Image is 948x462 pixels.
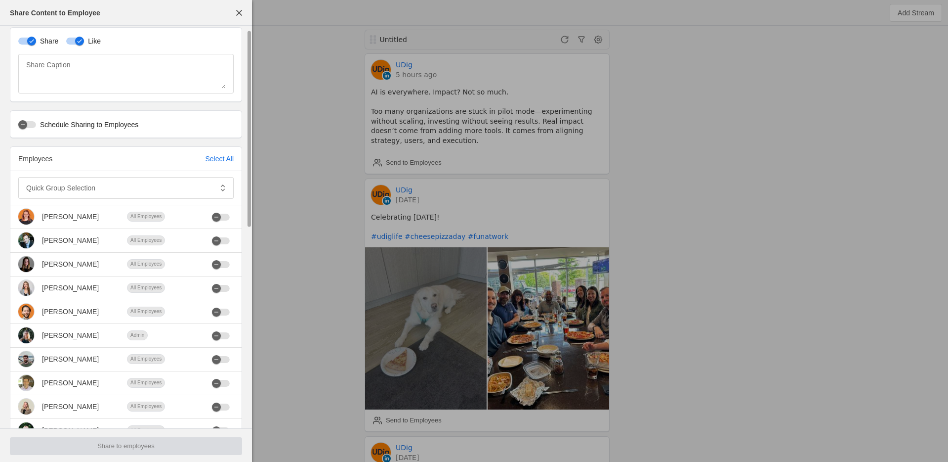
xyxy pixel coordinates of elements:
[84,36,101,46] label: Like
[42,402,99,412] div: [PERSON_NAME]
[127,235,165,245] div: All Employees
[42,354,99,364] div: [PERSON_NAME]
[18,280,34,296] img: cache
[42,212,99,222] div: [PERSON_NAME]
[18,304,34,320] img: cache
[127,378,165,388] div: All Employees
[127,330,148,340] div: Admin
[42,307,99,317] div: [PERSON_NAME]
[26,182,95,194] mat-label: Quick Group Selection
[127,354,165,364] div: All Employees
[42,259,99,269] div: [PERSON_NAME]
[18,375,34,391] img: cache
[42,283,99,293] div: [PERSON_NAME]
[127,259,165,269] div: All Employees
[42,425,99,435] div: [PERSON_NAME]
[18,155,52,163] span: Employees
[42,235,99,245] div: [PERSON_NAME]
[18,209,34,225] img: cache
[36,36,58,46] label: Share
[127,283,165,293] div: All Employees
[18,232,34,248] img: cache
[36,120,138,130] label: Schedule Sharing to Employees
[127,425,165,435] div: All Employees
[42,330,99,340] div: [PERSON_NAME]
[18,351,34,367] img: cache
[18,327,34,343] img: cache
[10,8,100,18] div: Share Content to Employee
[205,154,234,164] div: Select All
[18,399,34,415] img: cache
[127,402,165,412] div: All Employees
[127,307,165,317] div: All Employees
[18,256,34,272] img: cache
[26,59,71,71] mat-label: Share Caption
[42,378,99,388] div: [PERSON_NAME]
[18,422,34,438] img: cache
[127,212,165,222] div: All Employees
